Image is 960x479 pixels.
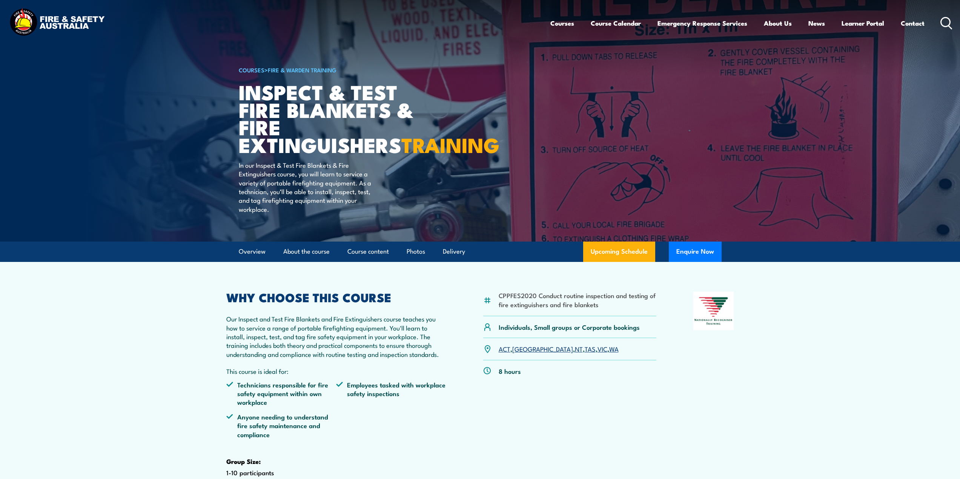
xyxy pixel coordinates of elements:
a: ACT [499,344,510,353]
a: Course Calendar [591,13,641,33]
strong: Group Size: [226,456,261,466]
li: Anyone needing to understand fire safety maintenance and compliance [226,412,336,439]
a: Delivery [443,242,465,262]
a: Contact [901,13,925,33]
a: About the course [283,242,330,262]
li: Technicians responsible for fire safety equipment within own workplace [226,380,336,407]
a: COURSES [239,66,264,74]
a: News [808,13,825,33]
a: Fire & Warden Training [268,66,336,74]
p: In our Inspect & Test Fire Blankets & Fire Extinguishers course, you will learn to service a vari... [239,161,376,213]
a: Upcoming Schedule [583,242,655,262]
a: Learner Portal [842,13,884,33]
a: TAS [585,344,596,353]
a: About Us [764,13,792,33]
h1: Inspect & Test Fire Blankets & Fire Extinguishers [239,83,425,153]
a: Photos [407,242,425,262]
a: WA [609,344,619,353]
li: Employees tasked with workplace safety inspections [336,380,446,407]
p: 8 hours [499,367,521,375]
p: This course is ideal for: [226,367,447,375]
a: Course content [347,242,389,262]
a: NT [575,344,583,353]
p: Our Inspect and Test Fire Blankets and Fire Extinguishers course teaches you how to service a ran... [226,314,447,358]
p: Individuals, Small groups or Corporate bookings [499,323,640,331]
img: Nationally Recognised Training logo. [693,292,734,330]
p: , , , , , [499,344,619,353]
a: [GEOGRAPHIC_DATA] [512,344,573,353]
button: Enquire Now [669,242,722,262]
h2: WHY CHOOSE THIS COURSE [226,292,447,302]
a: VIC [598,344,607,353]
a: Emergency Response Services [657,13,747,33]
a: Overview [239,242,266,262]
h6: > [239,65,425,74]
strong: TRAINING [401,129,499,160]
li: CPPFES2020 Conduct routine inspection and testing of fire extinguishers and fire blankets [499,291,657,309]
a: Courses [550,13,574,33]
